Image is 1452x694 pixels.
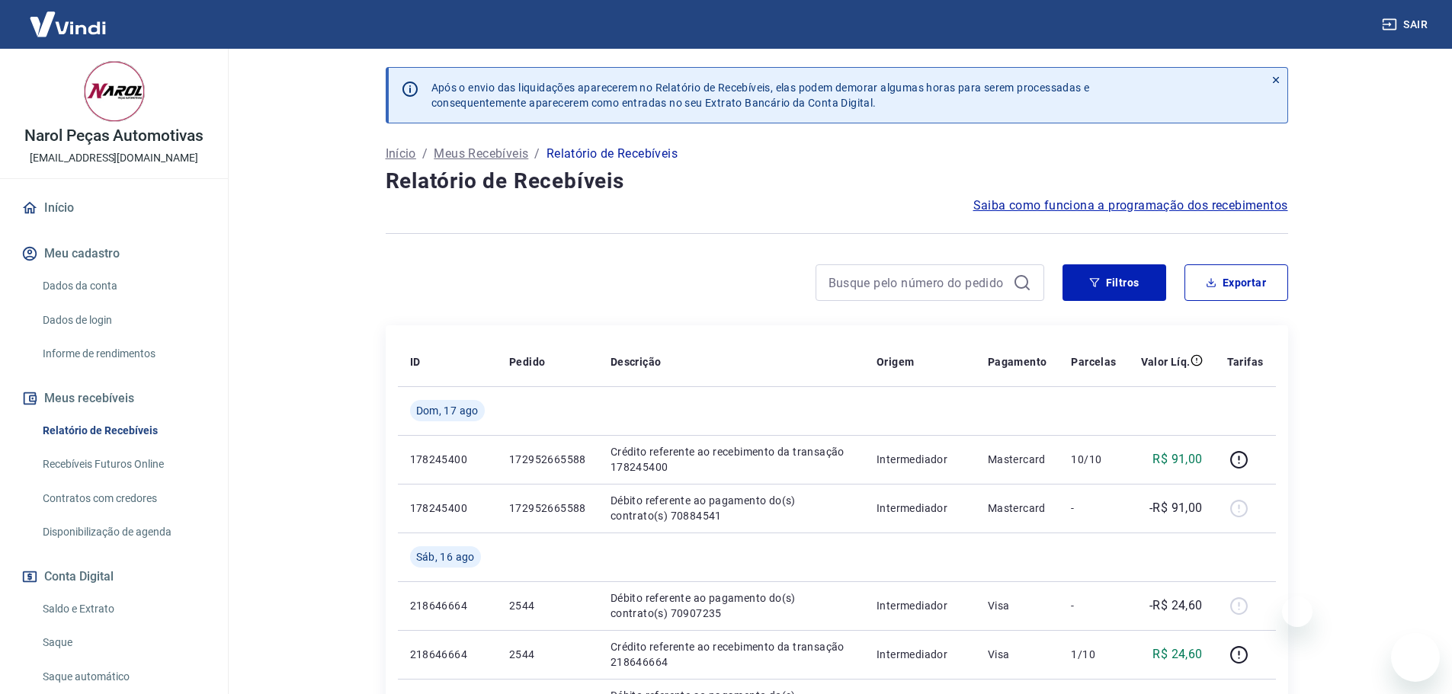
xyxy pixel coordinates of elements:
[547,145,678,163] p: Relatório de Recebíveis
[611,590,852,621] p: Débito referente ao pagamento do(s) contrato(s) 70907235
[18,560,210,593] button: Conta Digital
[988,647,1047,662] p: Visa
[37,305,210,336] a: Dados de login
[1071,501,1116,516] p: -
[37,661,210,692] a: Saque automático
[24,128,204,144] p: Narol Peças Automotivas
[509,598,586,613] p: 2544
[37,627,210,658] a: Saque
[1071,354,1116,369] p: Parcelas
[416,403,479,418] span: Dom, 17 ago
[973,197,1288,215] a: Saiba como funciona a programação dos recebimentos
[30,150,198,166] p: [EMAIL_ADDRESS][DOMAIN_NAME]
[37,270,210,302] a: Dados da conta
[434,145,528,163] a: Meus Recebíveis
[18,191,210,225] a: Início
[386,166,1288,197] h4: Relatório de Recebíveis
[84,61,145,122] img: 4261cb59-7e4c-4078-b989-a0081ef23a75.jpeg
[37,593,210,625] a: Saldo e Extrato
[410,501,485,516] p: 178245400
[1184,264,1288,301] button: Exportar
[410,647,485,662] p: 218646664
[18,382,210,415] button: Meus recebíveis
[877,354,914,369] p: Origem
[416,549,475,564] span: Sáb, 16 ago
[534,145,540,163] p: /
[386,145,416,163] a: Início
[988,501,1047,516] p: Mastercard
[410,354,421,369] p: ID
[1149,499,1203,517] p: -R$ 91,00
[611,493,852,523] p: Débito referente ao pagamento do(s) contrato(s) 70884541
[988,452,1047,467] p: Mastercard
[611,444,852,475] p: Crédito referente ao recebimento da transação 178245400
[1071,598,1116,613] p: -
[1227,354,1264,369] p: Tarifas
[1149,596,1203,615] p: -R$ 24,60
[37,517,210,548] a: Disponibilização de agenda
[410,452,485,467] p: 178245400
[410,598,485,613] p: 218646664
[829,271,1007,294] input: Busque pelo número do pedido
[18,237,210,270] button: Meu cadastro
[18,1,117,47] img: Vindi
[509,354,545,369] p: Pedido
[509,452,586,467] p: 172952665588
[1141,354,1191,369] p: Valor Líq.
[877,501,963,516] p: Intermediador
[1391,633,1440,682] iframe: Botão para abrir a janela de mensagens
[37,415,210,446] a: Relatório de Recebíveis
[1282,596,1313,627] iframe: Fechar mensagem
[1071,647,1116,662] p: 1/10
[509,647,586,662] p: 2544
[37,483,210,514] a: Contratos com credores
[877,598,963,613] p: Intermediador
[988,598,1047,613] p: Visa
[611,639,852,670] p: Crédito referente ao recebimento da transação 218646664
[1063,264,1166,301] button: Filtros
[422,145,428,163] p: /
[877,647,963,662] p: Intermediador
[1379,11,1434,39] button: Sair
[1152,645,1202,664] p: R$ 24,60
[1071,452,1116,467] p: 10/10
[877,452,963,467] p: Intermediador
[431,80,1090,110] p: Após o envio das liquidações aparecerem no Relatório de Recebíveis, elas podem demorar algumas ho...
[37,449,210,480] a: Recebíveis Futuros Online
[1152,450,1202,469] p: R$ 91,00
[611,354,662,369] p: Descrição
[988,354,1047,369] p: Pagamento
[509,501,586,516] p: 172952665588
[37,338,210,369] a: Informe de rendimentos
